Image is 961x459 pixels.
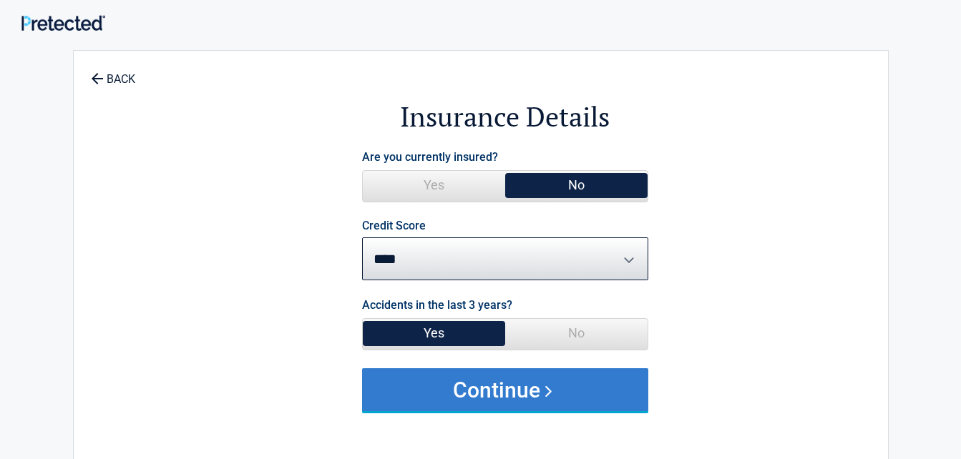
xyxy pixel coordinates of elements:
[362,220,426,232] label: Credit Score
[363,319,505,347] span: Yes
[505,171,648,199] span: No
[362,295,512,315] label: Accidents in the last 3 years?
[362,147,498,167] label: Are you currently insured?
[362,368,648,411] button: Continue
[505,319,648,347] span: No
[363,171,505,199] span: Yes
[88,60,138,85] a: BACK
[21,15,105,30] img: Main Logo
[177,99,834,135] h2: Insurance Details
